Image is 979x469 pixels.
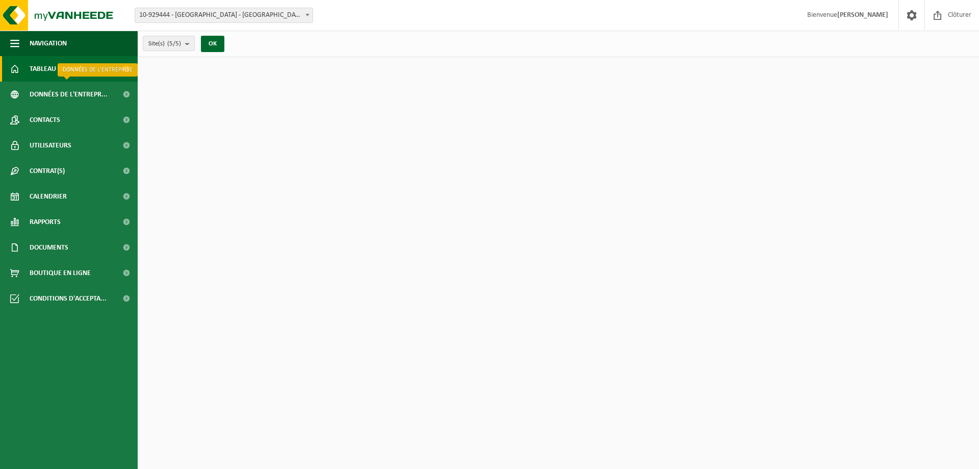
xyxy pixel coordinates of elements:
[30,235,68,260] span: Documents
[30,133,71,158] span: Utilisateurs
[135,8,313,22] span: 10-929444 - VILLE DE BRUXELLES - BRUXELLES
[30,286,107,311] span: Conditions d'accepta...
[30,82,108,107] span: Données de l'entrepr...
[30,56,85,82] span: Tableau de bord
[201,36,224,52] button: OK
[135,8,313,23] span: 10-929444 - VILLE DE BRUXELLES - BRUXELLES
[30,107,60,133] span: Contacts
[837,11,888,19] strong: [PERSON_NAME]
[148,36,181,52] span: Site(s)
[167,40,181,47] count: (5/5)
[143,36,195,51] button: Site(s)(5/5)
[30,31,67,56] span: Navigation
[30,209,61,235] span: Rapports
[30,158,65,184] span: Contrat(s)
[30,260,91,286] span: Boutique en ligne
[30,184,67,209] span: Calendrier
